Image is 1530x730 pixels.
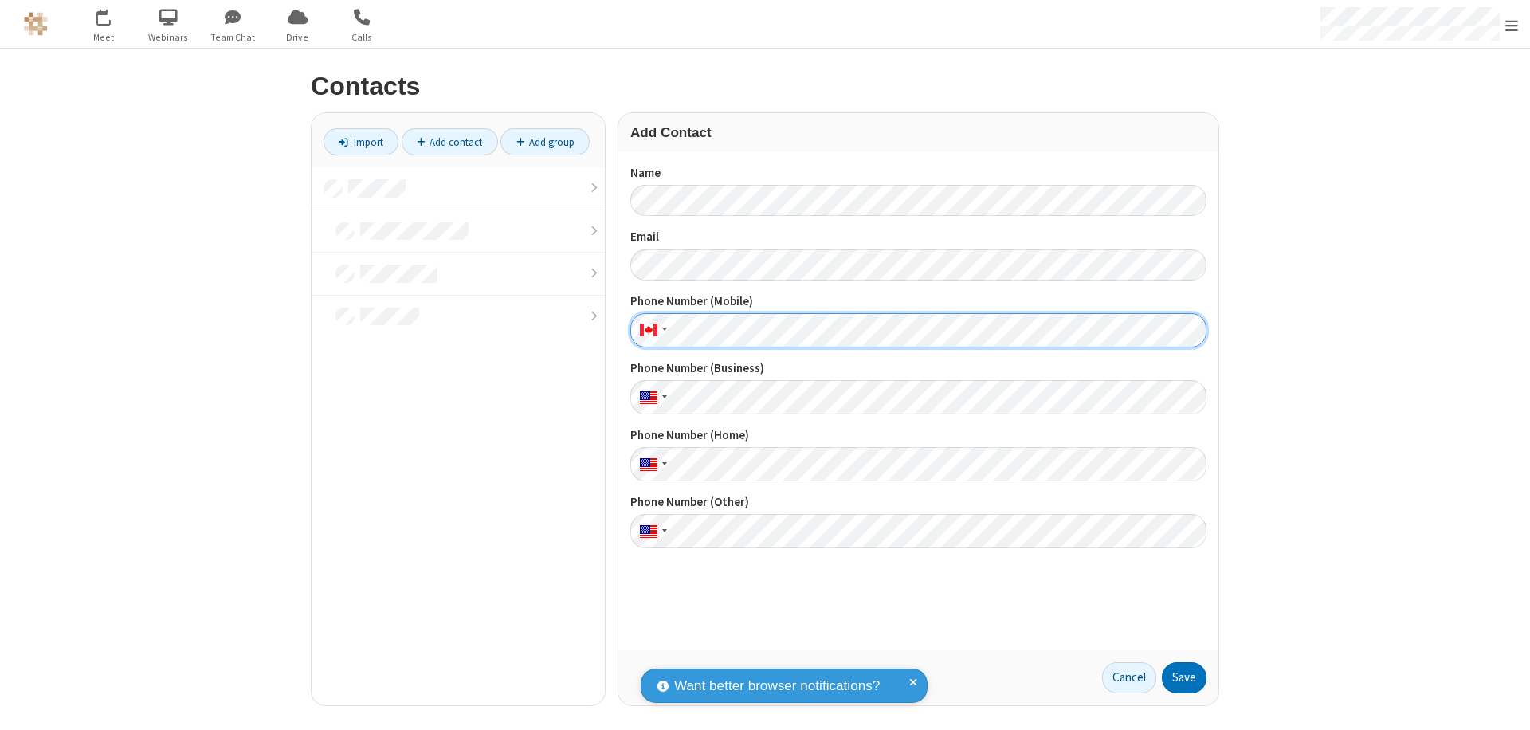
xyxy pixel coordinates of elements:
label: Phone Number (Business) [630,359,1206,378]
label: Phone Number (Other) [630,493,1206,512]
label: Name [630,164,1206,182]
div: United States: + 1 [630,380,672,414]
a: Add group [500,128,590,155]
span: Calls [332,30,392,45]
label: Email [630,228,1206,246]
div: Canada: + 1 [630,313,672,347]
a: Cancel [1102,662,1156,694]
div: United States: + 1 [630,447,672,481]
h2: Contacts [311,73,1219,100]
iframe: Chat [1490,689,1518,719]
span: Want better browser notifications? [674,676,880,697]
a: Import [324,128,398,155]
label: Phone Number (Home) [630,426,1206,445]
span: Team Chat [203,30,263,45]
label: Phone Number (Mobile) [630,292,1206,311]
span: Meet [74,30,134,45]
img: QA Selenium DO NOT DELETE OR CHANGE [24,12,48,36]
span: Webinars [139,30,198,45]
a: Add contact [402,128,498,155]
button: Save [1162,662,1206,694]
h3: Add Contact [630,125,1206,140]
div: 1 [108,9,118,21]
span: Drive [268,30,328,45]
div: United States: + 1 [630,514,672,548]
